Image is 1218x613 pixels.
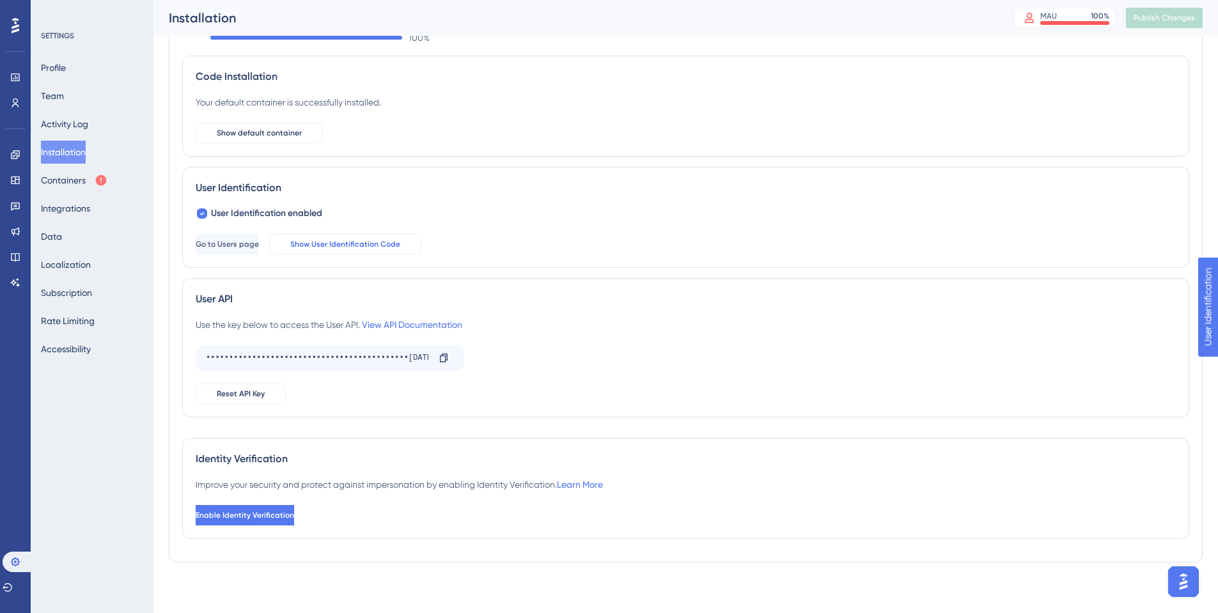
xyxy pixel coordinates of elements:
span: Enable Identity Verification [196,510,294,520]
button: Containers [41,169,107,192]
button: Enable Identity Verification [196,505,294,525]
div: MAU [1040,11,1057,21]
button: Publish Changes [1126,8,1203,28]
button: Rate Limiting [41,309,95,332]
div: Use the key below to access the User API. [196,317,462,332]
span: Show default container [217,128,302,138]
div: SETTINGS [41,31,144,41]
span: User Identification [10,3,89,19]
button: Profile [41,56,66,79]
span: Publish Changes [1134,13,1195,23]
button: Installation [41,141,86,164]
div: ••••••••••••••••••••••••••••••••••••••••••••[DATE] [206,348,428,368]
a: Learn More [557,479,603,490]
div: User API [196,291,1176,307]
div: Identity Verification [196,451,1176,467]
span: User Identification enabled [211,206,322,221]
div: 100 % [1091,11,1109,21]
button: Data [41,225,62,248]
button: Reset API Key [196,384,286,404]
div: User Identification [196,180,1176,196]
span: Go to Users page [196,239,259,249]
button: Subscription [41,281,92,304]
span: Reset API Key [217,389,265,399]
a: View API Documentation [362,320,462,330]
div: Improve your security and protect against impersonation by enabling Identity Verification. [196,477,603,492]
button: Show User Identification Code [269,234,421,254]
iframe: UserGuiding AI Assistant Launcher [1164,563,1203,601]
span: Show User Identification Code [290,239,400,249]
button: Activity Log [41,113,88,136]
button: Show default container [196,123,323,143]
div: Installation [169,9,981,27]
button: Localization [41,253,91,276]
span: 100 % [409,30,430,45]
button: Accessibility [41,338,91,361]
button: Team [41,84,64,107]
div: Your default container is successfully installed. [196,95,381,110]
button: Integrations [41,197,90,220]
div: Code Installation [196,69,1176,84]
button: Go to Users page [196,234,259,254]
